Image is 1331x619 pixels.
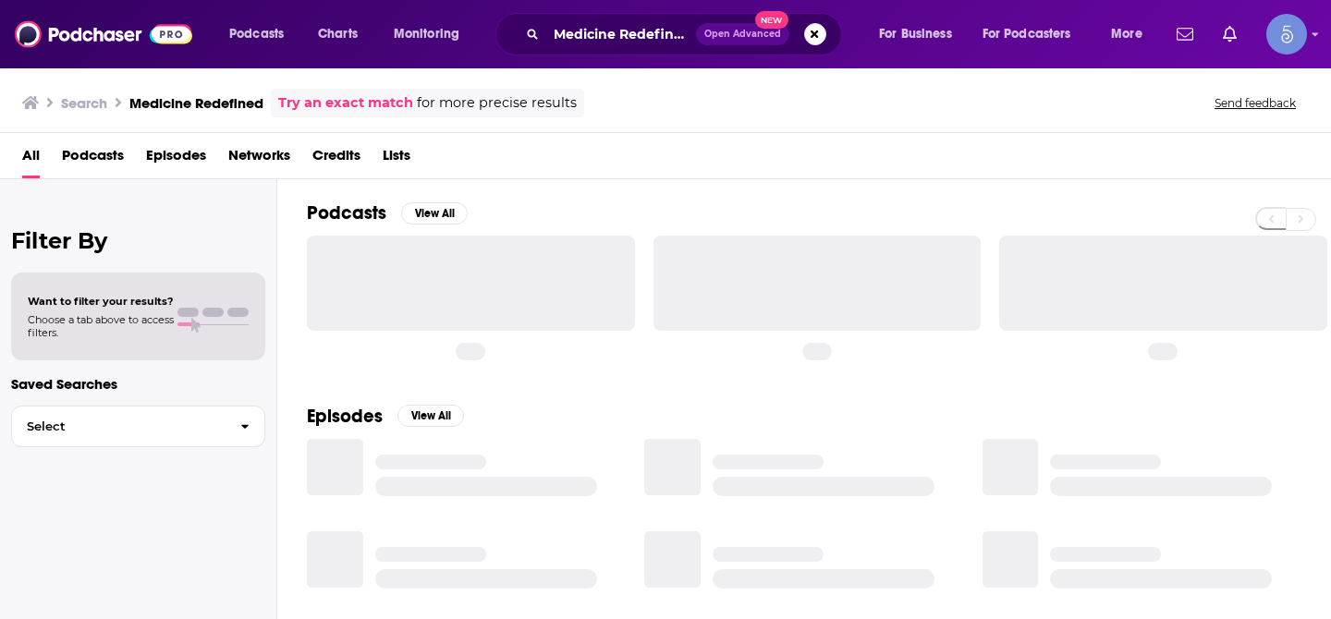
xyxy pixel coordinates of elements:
a: Show notifications dropdown [1169,18,1201,50]
h3: Medicine Redefined [129,94,263,112]
a: Episodes [146,140,206,178]
a: Podcasts [62,140,124,178]
button: Send feedback [1209,95,1301,111]
span: New [755,11,788,29]
a: Networks [228,140,290,178]
button: Select [11,406,265,447]
span: For Podcasters [983,21,1071,47]
span: Want to filter your results? [28,295,174,308]
a: Credits [312,140,360,178]
span: Podcasts [229,21,284,47]
button: open menu [971,19,1098,49]
h2: Episodes [307,405,383,428]
span: More [1111,21,1142,47]
a: Show notifications dropdown [1215,18,1244,50]
a: EpisodesView All [307,405,464,428]
p: Saved Searches [11,375,265,393]
input: Search podcasts, credits, & more... [546,19,696,49]
span: Choose a tab above to access filters. [28,313,174,339]
span: Select [12,420,226,432]
a: Lists [383,140,410,178]
img: Podchaser - Follow, Share and Rate Podcasts [15,17,192,52]
a: All [22,140,40,178]
span: Logged in as Spiral5-G1 [1266,14,1307,55]
a: Try an exact match [278,92,413,114]
button: Open AdvancedNew [696,23,789,45]
span: For Business [879,21,952,47]
a: PodcastsView All [307,201,468,225]
span: Charts [318,21,358,47]
div: Search podcasts, credits, & more... [513,13,860,55]
button: Show profile menu [1266,14,1307,55]
h2: Podcasts [307,201,386,225]
span: Monitoring [394,21,459,47]
button: open menu [381,19,483,49]
span: for more precise results [417,92,577,114]
h2: Filter By [11,227,265,254]
a: Charts [306,19,369,49]
img: User Profile [1266,14,1307,55]
button: open menu [216,19,308,49]
iframe: Intercom live chat [1268,556,1313,601]
button: open menu [866,19,975,49]
button: View All [401,202,468,225]
button: View All [397,405,464,427]
h3: Search [61,94,107,112]
span: Open Advanced [704,30,781,39]
button: open menu [1098,19,1166,49]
